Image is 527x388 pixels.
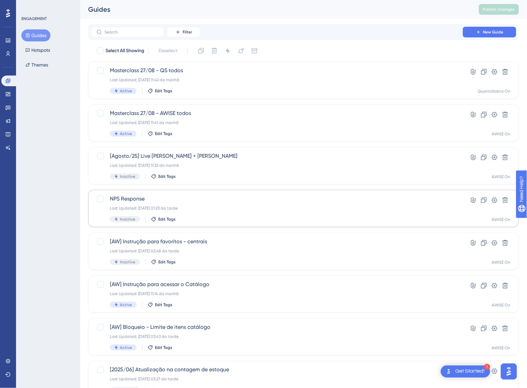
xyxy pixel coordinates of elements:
span: [AW] Instrução para acessar o Catálogo [110,280,444,288]
div: Last Updated: [DATE] 03:27 da tarde [110,377,444,382]
div: AWISE On [492,174,511,179]
button: New Guide [463,27,516,37]
div: Open Get Started! checklist, remaining modules: 1 [441,366,490,378]
span: Edit Tags [158,259,176,265]
div: AWISE On [492,131,511,137]
div: AWISE On [492,260,511,265]
button: Edit Tags [151,174,176,179]
iframe: UserGuiding AI Assistant Launcher [499,362,519,382]
div: Last Updated: [DATE] 11:41 da manhã [110,120,444,125]
input: Search [105,30,159,34]
span: Inactive [120,174,135,179]
button: Hotspots [21,44,54,56]
button: Filter [167,27,200,37]
div: Last Updated: [DATE] 11:32 da manhã [110,163,444,168]
span: Edit Tags [155,302,172,307]
span: Publish Changes [483,7,515,12]
div: Last Updated: [DATE] 11:14 da manhã [110,291,444,296]
div: Last Updated: [DATE] 02:48 da tarde [110,248,444,254]
span: Deselect [159,47,177,55]
span: Edit Tags [155,88,172,94]
span: Masterclass 27/08 - QS todos [110,67,444,75]
button: Edit Tags [151,217,176,222]
span: Filter [183,29,192,35]
span: Edit Tags [155,131,172,136]
span: Active [120,345,132,350]
span: Inactive [120,259,135,265]
span: Masterclass 27/08 - AWISE todos [110,109,444,117]
span: [Agosto/25] Live [PERSON_NAME] + [PERSON_NAME] [110,152,444,160]
div: Last Updated: [DATE] 01:23 da tarde [110,206,444,211]
button: Edit Tags [148,302,172,307]
div: ENGAGEMENT [21,16,47,21]
button: Deselect [153,45,183,57]
div: QuantoSobra On [478,89,511,94]
div: 1 [484,364,490,370]
span: Active [120,88,132,94]
span: [AW] Instrução para favoritos - centrais [110,238,444,246]
button: Publish Changes [479,4,519,15]
span: New Guide [483,29,504,35]
span: [2025/06] Atualização na contagem de estoque [110,366,444,374]
span: Need Help? [16,2,42,10]
button: Edit Tags [148,131,172,136]
div: Get Started! [456,368,485,375]
button: Edit Tags [148,88,172,94]
div: AWISE On [492,345,511,351]
span: Inactive [120,217,135,222]
span: Edit Tags [158,217,176,222]
div: AWISE On [492,302,511,308]
span: Select All Showing [106,47,144,55]
div: AWISE On [492,217,511,222]
button: Themes [21,59,52,71]
span: Active [120,131,132,136]
div: Guides [88,5,462,14]
button: Edit Tags [151,259,176,265]
div: Last Updated: [DATE] 11:42 da manhã [110,77,444,83]
button: Guides [21,29,50,41]
div: Last Updated: [DATE] 03:43 da tarde [110,334,444,339]
button: Edit Tags [148,345,172,350]
span: NPS Response [110,195,444,203]
span: [AW] Bloqueio - Limite de itens catálogo [110,323,444,331]
img: launcher-image-alternative-text [445,368,453,376]
span: Edit Tags [158,174,176,179]
span: Active [120,302,132,307]
span: Edit Tags [155,345,172,350]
